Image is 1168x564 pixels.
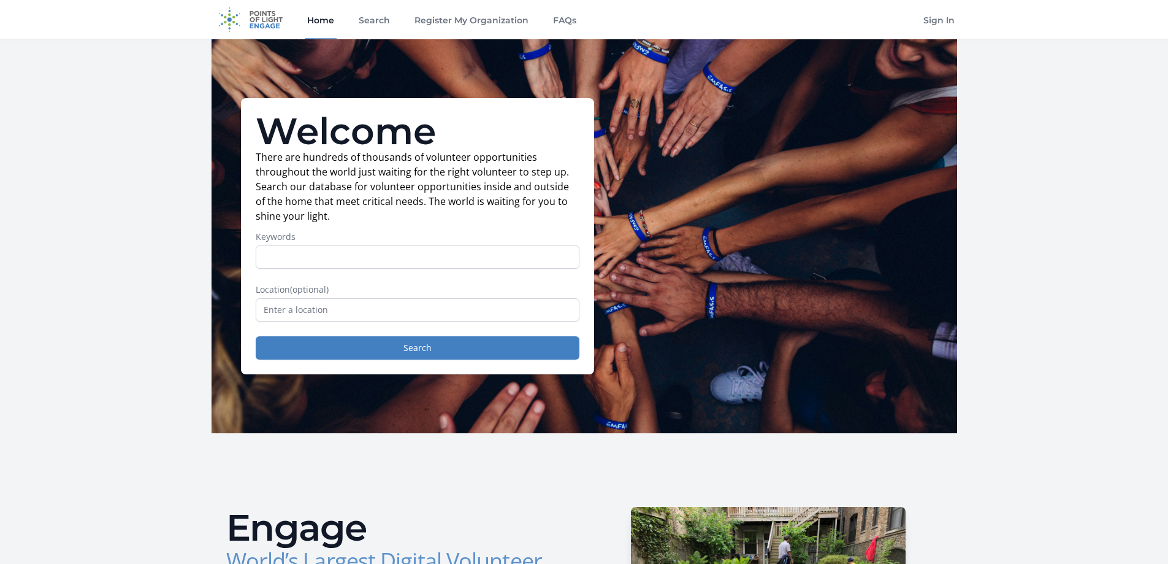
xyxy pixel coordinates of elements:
[256,298,579,322] input: Enter a location
[256,284,579,296] label: Location
[290,284,329,295] span: (optional)
[256,336,579,360] button: Search
[226,509,574,546] h2: Engage
[256,231,579,243] label: Keywords
[256,113,579,150] h1: Welcome
[256,150,579,223] p: There are hundreds of thousands of volunteer opportunities throughout the world just waiting for ...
